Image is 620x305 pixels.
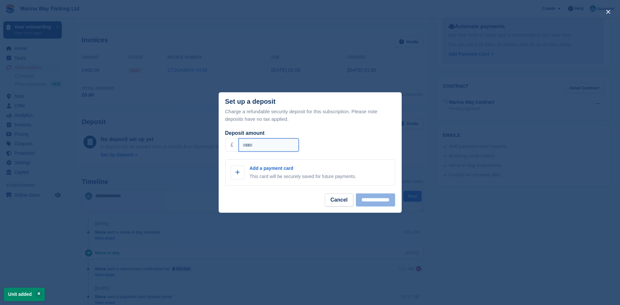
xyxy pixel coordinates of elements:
div: Set up a deposit [225,98,276,105]
p: Add a payment card [250,165,356,172]
button: Cancel [325,193,353,206]
p: Unit added [4,288,45,301]
label: Deposit amount [225,130,265,136]
a: Add a payment card This card will be securely saved for future payments. [225,159,395,186]
p: This card will be securely saved for future payments. [250,173,356,180]
button: close [603,7,613,17]
p: Charge a refundable security deposit for this subscription. Please note deposits have no tax appl... [225,108,395,123]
